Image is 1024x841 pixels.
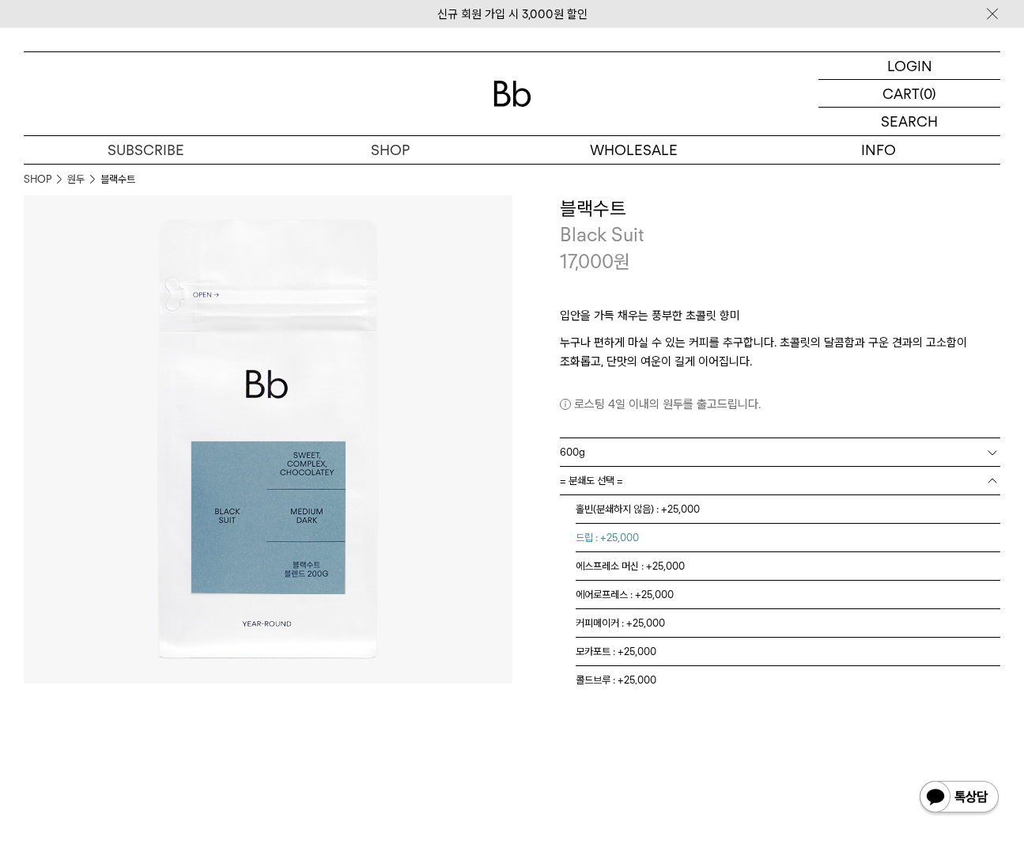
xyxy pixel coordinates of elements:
img: 블랙수트 [24,195,512,684]
span: = 분쇄도 선택 = [560,467,623,494]
li: 모카포트 : +25,000 [576,638,1001,666]
a: SUBSCRIBE [24,136,268,164]
p: 로스팅 4일 이내의 원두를 출고드립니다. [560,395,1001,414]
p: CART [882,80,920,107]
p: LOGIN [887,52,932,79]
img: 카카오톡 채널 1:1 채팅 버튼 [918,779,1000,817]
p: WHOLESALE [512,136,757,164]
h3: 블랙수트 [560,195,1001,222]
li: 에스프레소 머신 : +25,000 [576,552,1001,581]
p: 입안을 가득 채우는 풍부한 초콜릿 향미 [560,306,1001,333]
p: SEARCH [881,108,938,135]
p: 누구나 편하게 마실 수 있는 커피를 추구합니다. 초콜릿의 달콤함과 구운 견과의 고소함이 조화롭고, 단맛의 여운이 길게 이어집니다. [560,333,1001,371]
span: 원 [614,250,630,273]
img: 로고 [493,81,531,107]
a: 신규 회원 가입 시 3,000원 할인 [437,7,588,21]
a: SHOP [268,136,512,164]
span: 600g [560,438,585,466]
a: LOGIN [818,52,1000,80]
li: 커피메이커 : +25,000 [576,609,1001,638]
li: 콜드브루 : +25,000 [576,666,1001,695]
li: 홀빈(분쇄하지 않음) : +25,000 [576,495,1001,524]
p: INFO [756,136,1000,164]
li: 드립 : +25,000 [576,524,1001,552]
li: 블랙수트 [100,172,135,188]
p: (0) [920,80,936,107]
a: 원두 [67,172,85,188]
li: 에어로프레스 : +25,000 [576,581,1001,609]
a: SHOP [24,172,51,188]
a: CART (0) [818,80,1000,108]
p: 17,000 [560,248,630,275]
p: Black Suit [560,222,1001,248]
